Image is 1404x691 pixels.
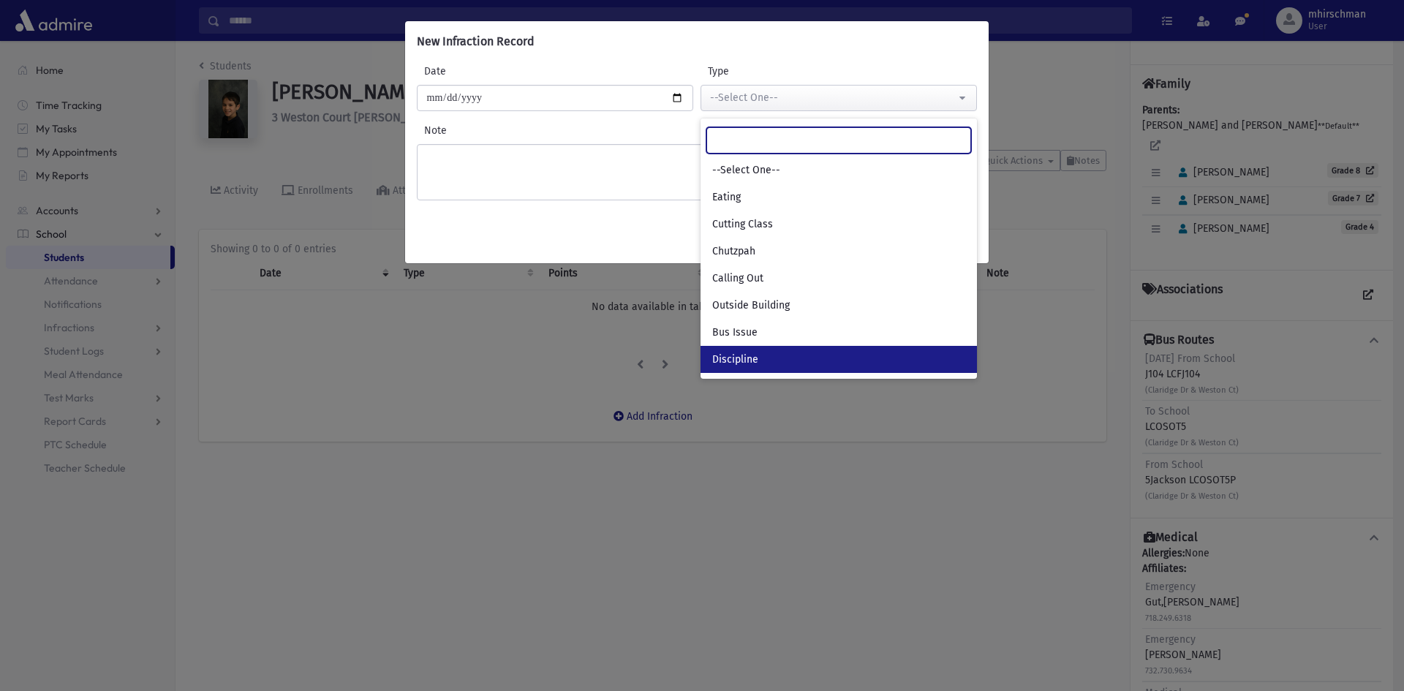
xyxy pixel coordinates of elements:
[712,163,780,178] span: --Select One--
[706,127,971,154] input: Search
[712,325,758,340] span: Bus Issue
[712,244,755,259] span: Chutzpah
[417,33,535,50] h6: New Infraction Record
[712,298,790,313] span: Outside Building
[701,85,977,111] button: --Select One--
[417,123,977,138] label: Note
[701,64,839,79] label: Type
[712,217,773,232] span: Cutting Class
[417,64,555,79] label: Date
[712,352,758,367] span: Discipline
[710,90,956,105] div: --Select One--
[712,271,763,286] span: Calling Out
[712,190,741,205] span: Eating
